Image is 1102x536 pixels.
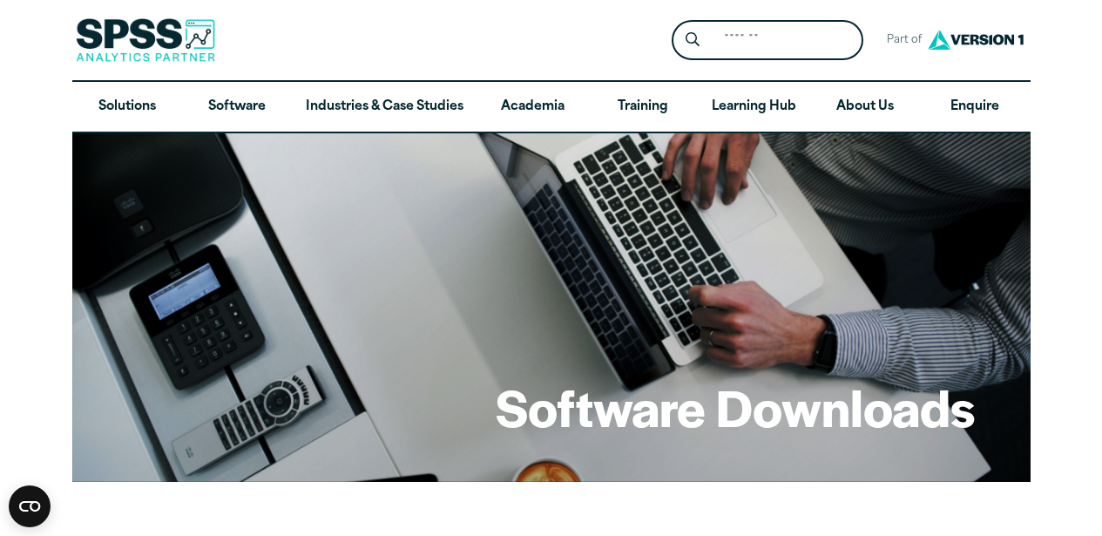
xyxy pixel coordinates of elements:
svg: Search magnifying glass icon [686,32,700,47]
a: Enquire [920,82,1030,132]
span: Part of [877,28,923,53]
button: Search magnifying glass icon [676,24,708,57]
h1: Software Downloads [496,373,975,441]
a: Academia [477,82,587,132]
a: Solutions [72,82,182,132]
nav: Desktop version of site main menu [72,82,1031,132]
a: Training [587,82,697,132]
form: Site Header Search Form [672,20,863,61]
a: Software [182,82,292,132]
a: Industries & Case Studies [292,82,477,132]
a: About Us [810,82,920,132]
img: Version1 Logo [923,24,1028,56]
img: SPSS Analytics Partner [76,18,215,62]
button: Open CMP widget [9,485,51,527]
a: Learning Hub [698,82,810,132]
